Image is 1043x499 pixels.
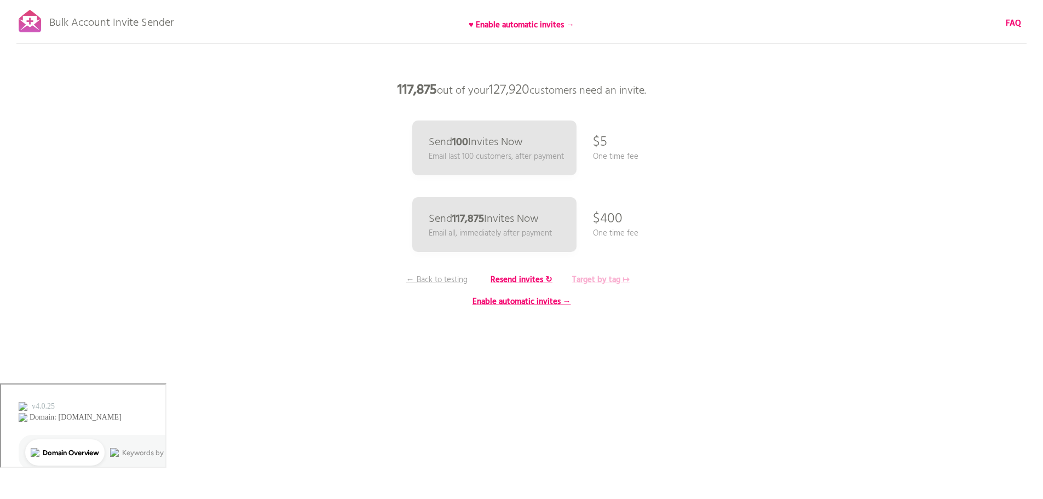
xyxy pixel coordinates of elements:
[30,64,38,72] img: tab_domain_overview_orange.svg
[593,203,623,236] p: $400
[491,273,552,286] b: Resend invites ↻
[489,79,529,101] span: 127,920
[42,65,98,72] div: Domain Overview
[429,214,539,225] p: Send Invites Now
[593,126,607,159] p: $5
[412,121,577,175] a: Send100Invites Now Email last 100 customers, after payment
[31,18,54,26] div: v 4.0.25
[429,227,552,239] p: Email all, immediately after payment
[121,65,185,72] div: Keywords by Traffic
[358,74,686,107] p: out of your customers need an invite.
[18,18,26,26] img: logo_orange.svg
[109,64,118,72] img: tab_keywords_by_traffic_grey.svg
[397,79,437,101] b: 117,875
[429,137,523,148] p: Send Invites Now
[396,274,478,286] p: ← Back to testing
[18,28,26,37] img: website_grey.svg
[1006,18,1021,30] a: FAQ
[472,295,571,308] b: Enable automatic invites →
[469,19,574,32] b: ♥ Enable automatic invites →
[429,151,564,163] p: Email last 100 customers, after payment
[49,7,174,34] p: Bulk Account Invite Sender
[572,273,630,286] b: Target by tag ↦
[593,227,638,239] p: One time fee
[593,151,638,163] p: One time fee
[412,197,577,252] a: Send117,875Invites Now Email all, immediately after payment
[452,210,484,228] b: 117,875
[452,134,468,151] b: 100
[28,28,120,37] div: Domain: [DOMAIN_NAME]
[1006,17,1021,30] b: FAQ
